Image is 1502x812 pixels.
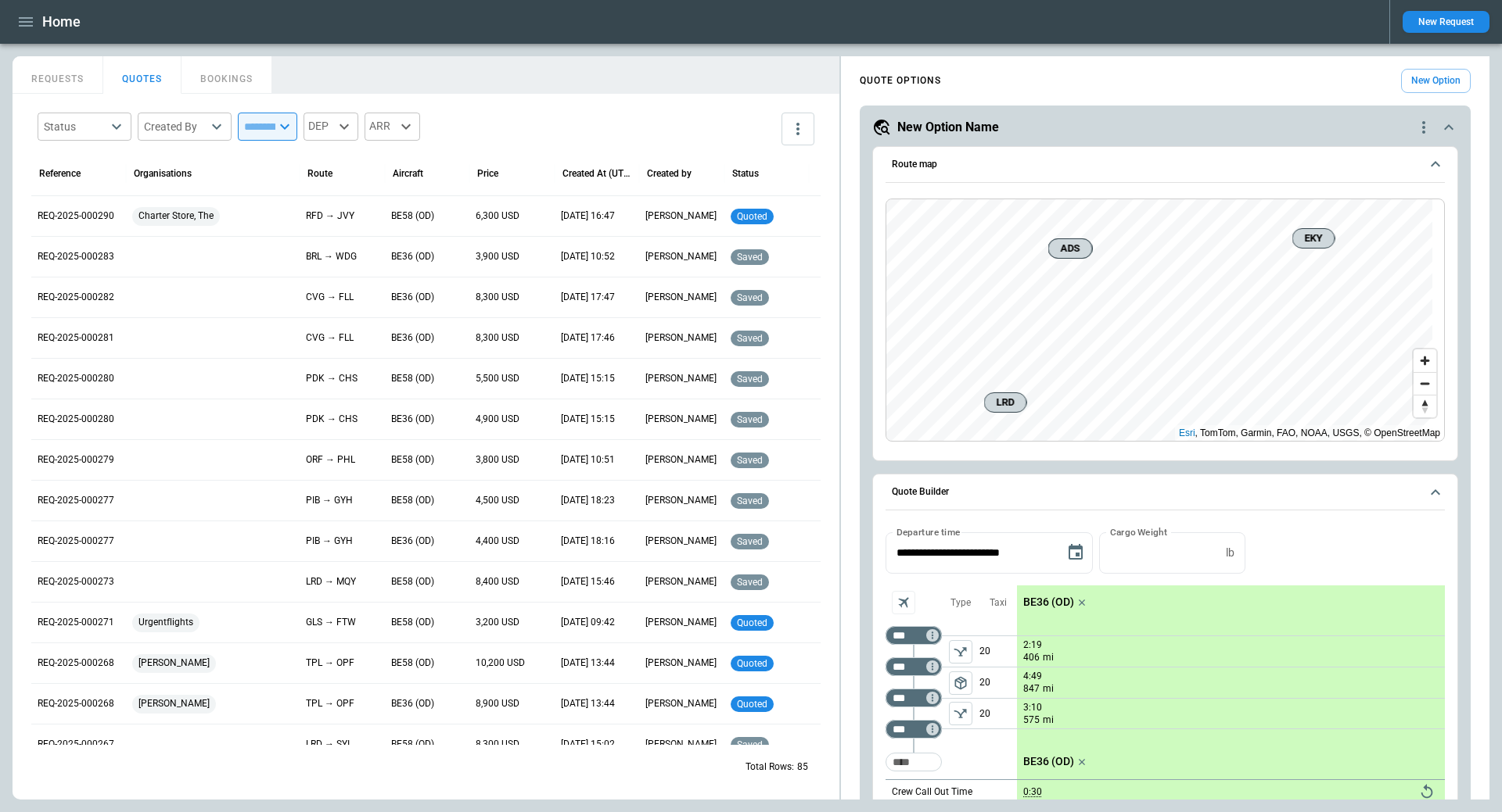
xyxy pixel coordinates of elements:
[734,374,766,385] span: saved
[860,77,941,84] h4: QUOTE OPTIONS
[391,291,434,304] p: BE36 (OD)
[476,250,519,263] p: 3,900 USD
[746,760,794,774] p: Total Rows:
[1043,682,1054,696] p: mi
[734,292,766,303] span: saved
[393,168,423,179] div: Aircraft
[391,331,434,345] p: BE36 (OD)
[990,596,1007,610] p: Taxi
[561,738,615,751] p: 09/03/2025 15:02
[645,616,717,629] p: [PERSON_NAME]
[561,697,615,710] p: 09/04/2025 13:44
[886,753,942,771] div: Too short
[306,331,354,345] p: CVG → FLL
[949,640,972,664] button: left aligned
[734,414,766,425] span: saved
[979,636,1017,667] p: 20
[1043,714,1054,727] p: mi
[1226,546,1234,560] p: lb
[872,118,1458,137] button: New Option Namequote-option-actions
[44,119,106,134] div: Status
[306,372,358,385] p: PDK → CHS
[561,372,615,385] p: 09/16/2025 15:15
[561,413,615,426] p: 09/16/2025 15:15
[306,209,354,223] p: RFD → JVY
[1023,671,1042,682] p: 4:49
[734,658,771,669] span: quoted
[38,656,114,670] p: REQ-2025-000268
[950,596,971,610] p: Type
[892,487,949,497] h6: Quote Builder
[306,575,356,588] p: LRD → MQY
[886,474,1445,510] button: Quote Builder
[306,738,350,751] p: LRD → SYI
[103,56,181,94] button: QUOTES
[892,591,915,614] span: Aircraft selection
[645,209,717,223] p: [PERSON_NAME]
[391,697,434,710] p: BE36 (OD)
[1299,231,1328,246] span: EKY
[645,697,717,710] p: [PERSON_NAME]
[365,113,420,141] div: ARR
[391,575,434,588] p: BE58 (OD)
[38,291,114,304] p: REQ-2025-000282
[734,617,771,628] span: quoted
[1414,372,1436,395] button: Zoom out
[897,525,961,538] label: Departure time
[734,211,771,222] span: quoted
[949,671,972,695] span: Type of sector
[476,697,519,710] p: 8,900 USD
[476,575,519,588] p: 8,400 USD
[391,535,434,548] p: BE36 (OD)
[132,196,220,236] span: Charter Store, The
[304,113,358,141] div: DEP
[949,640,972,664] span: Type of sector
[391,656,434,670] p: BE58 (OD)
[38,738,114,751] p: REQ-2025-000267
[561,453,615,467] p: 09/16/2025 10:51
[561,209,615,223] p: 09/17/2025 16:47
[391,250,434,263] p: BE36 (OD)
[391,209,434,223] p: BE58 (OD)
[734,536,766,547] span: saved
[132,643,216,683] span: [PERSON_NAME]
[38,413,114,426] p: REQ-2025-000280
[561,616,615,629] p: 09/11/2025 09:42
[949,671,972,695] button: left aligned
[1023,702,1042,714] p: 3:10
[979,699,1017,728] p: 20
[306,453,355,467] p: ORF → PHL
[391,372,434,385] p: BE58 (OD)
[645,738,717,751] p: [PERSON_NAME]
[645,331,717,345] p: [PERSON_NAME]
[561,250,615,263] p: 09/17/2025 10:52
[306,656,354,670] p: TPL → OPF
[476,535,519,548] p: 4,400 USD
[476,209,519,223] p: 6,300 USD
[1023,596,1074,609] p: BE36 (OD)
[645,494,717,507] p: [PERSON_NAME]
[181,56,272,94] button: BOOKINGS
[734,577,766,588] span: saved
[476,453,519,467] p: 3,800 USD
[645,413,717,426] p: [PERSON_NAME]
[134,168,192,179] div: Organisations
[144,119,207,134] div: Created By
[306,616,356,629] p: GLS → FTW
[306,697,354,710] p: TPL → OPF
[1414,118,1433,137] div: quote-option-actions
[1179,427,1195,438] a: Esri
[886,689,942,707] div: Too short
[734,739,766,750] span: saved
[1414,395,1436,417] button: Reset bearing to north
[734,333,766,344] span: saved
[1023,786,1042,798] p: 0:30
[476,738,519,751] p: 8,300 USD
[38,453,114,467] p: REQ-2025-000279
[561,656,615,670] p: 09/04/2025 13:44
[476,372,519,385] p: 5,500 USD
[645,535,717,548] p: [PERSON_NAME]
[13,56,103,94] button: REQUESTS
[38,331,114,345] p: REQ-2025-000281
[645,372,717,385] p: [PERSON_NAME]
